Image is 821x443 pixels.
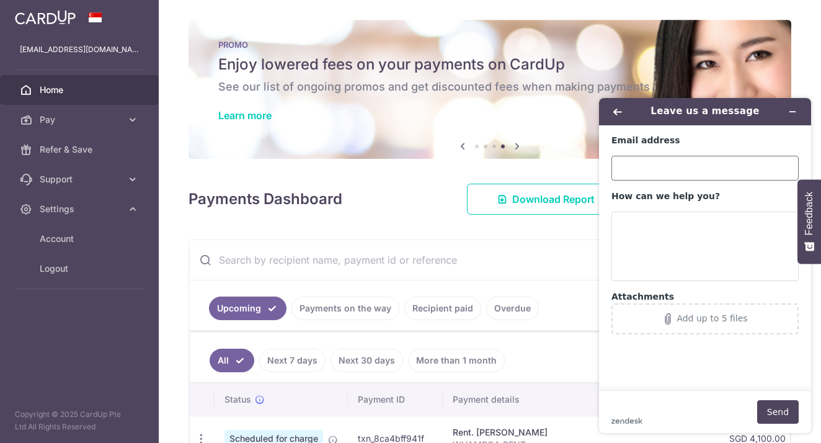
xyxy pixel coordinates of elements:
[218,55,761,74] h5: Enjoy lowered fees on your payments on CardUp
[408,349,505,372] a: More than 1 month
[348,383,443,416] th: Payment ID
[40,262,122,275] span: Logout
[189,240,761,280] input: Search by recipient name, payment id or reference
[443,383,719,416] th: Payment details
[40,233,122,245] span: Account
[331,349,403,372] a: Next 30 days
[218,109,272,122] a: Learn more
[453,426,709,439] div: Rent. [PERSON_NAME]
[589,88,821,443] iframe: Find more information here
[189,20,791,159] img: Latest Promos banner
[218,79,761,94] h6: See our list of ongoing promos and get discounted fees when making payments
[467,184,625,215] a: Download Report
[224,393,251,406] span: Status
[404,297,481,320] a: Recipient paid
[218,40,761,50] p: PROMO
[486,297,539,320] a: Overdue
[40,173,122,186] span: Support
[291,297,399,320] a: Payments on the way
[210,349,254,372] a: All
[40,84,122,96] span: Home
[20,43,139,56] p: [EMAIL_ADDRESS][DOMAIN_NAME]
[40,114,122,126] span: Pay
[40,143,122,156] span: Refer & Save
[15,10,76,25] img: CardUp
[40,203,122,215] span: Settings
[512,192,595,207] span: Download Report
[259,349,326,372] a: Next 7 days
[797,179,821,264] button: Feedback - Show survey
[189,188,342,210] h4: Payments Dashboard
[209,297,286,320] a: Upcoming
[29,9,54,20] span: Help
[804,192,815,235] span: Feedback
